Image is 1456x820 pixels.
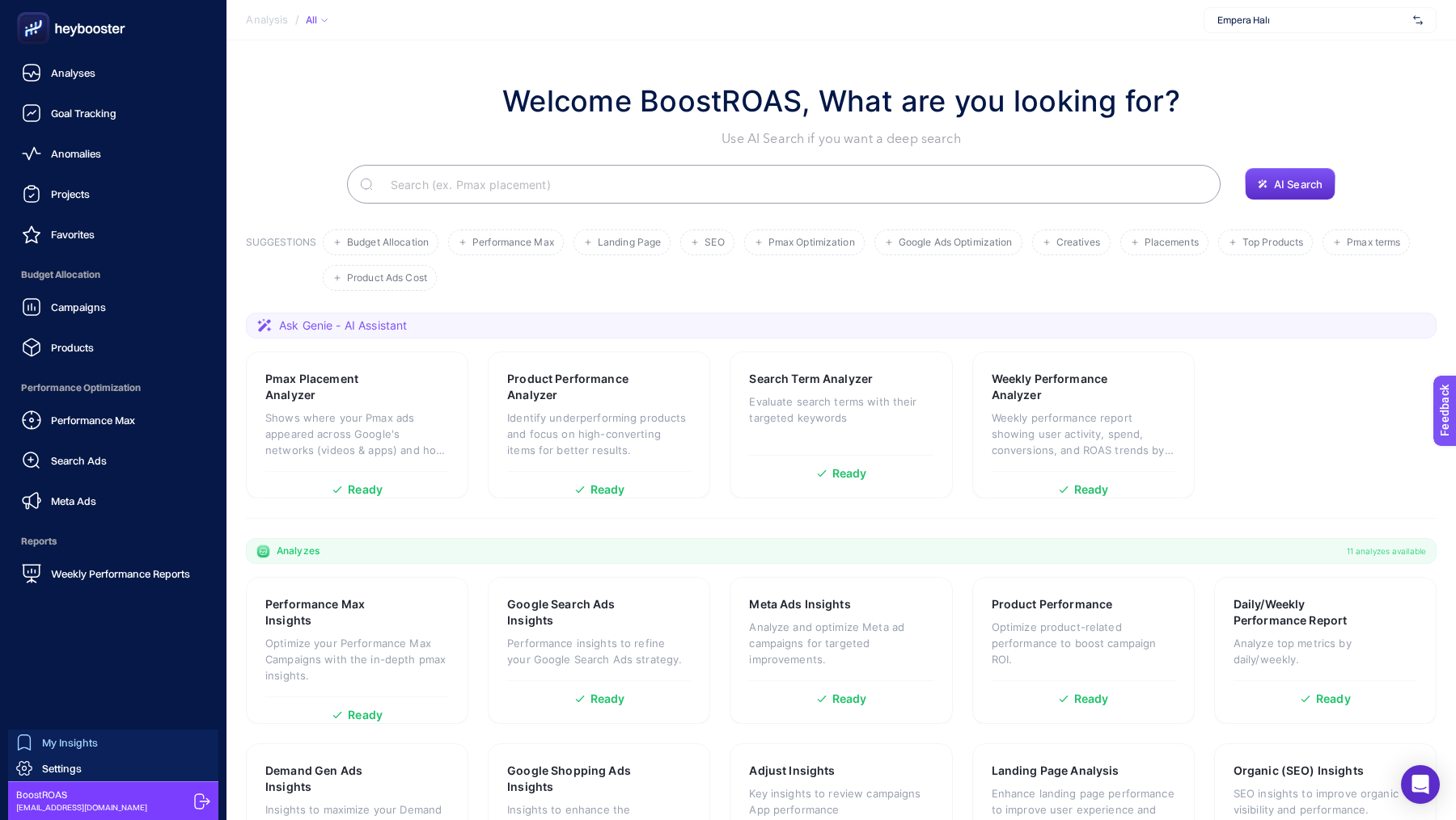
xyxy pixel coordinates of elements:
a: Analyses [13,57,214,89]
a: Meta Ads InsightsAnalyze and optimize Meta ad campaigns for targeted improvements.Ready [730,577,952,724]
h3: Landing Page Analysis [992,763,1120,779]
span: Budget Allocation [13,259,214,291]
span: AI Search [1274,178,1323,191]
a: Products [13,331,214,364]
span: Reports [13,525,214,557]
p: Optimize product-related performance to boost campaign ROI. [992,619,1175,667]
a: Product Performance AnalyzerIdentify underperforming products and focus on high-converting items ... [488,351,710,498]
h3: Adjust Insights [749,763,835,779]
span: Products [51,341,94,354]
h3: SUGGESTIONS [246,236,316,291]
h3: Weekly Performance Analyzer [992,371,1126,403]
span: Ready [832,468,867,479]
span: Google Ads Optimization [899,237,1013,249]
span: Pmax Optimization [768,237,855,249]
p: Analyze and optimize Meta ad campaigns for targeted improvements. [749,619,933,667]
h3: Pmax Placement Analyzer [265,371,399,403]
span: SEO [705,237,724,249]
span: Search Ads [51,454,107,467]
h1: Welcome BoostROAS, What are you looking for? [502,79,1180,123]
span: Placements [1145,237,1199,249]
span: Meta Ads [51,494,96,507]
span: Ready [348,484,383,495]
span: Top Products [1242,237,1303,249]
h3: Daily/Weekly Performance Report [1234,596,1369,629]
button: AI Search [1245,168,1335,200]
span: Anomalies [51,147,101,160]
span: Analyses [51,66,95,79]
div: Open Intercom Messenger [1401,765,1440,804]
a: Anomalies [13,137,214,170]
a: Meta Ads [13,485,214,517]
span: BoostROAS [16,788,147,801]
a: Daily/Weekly Performance ReportAnalyze top metrics by daily/weekly.Ready [1214,577,1437,724]
h3: Demand Gen Ads Insights [265,763,399,795]
h3: Performance Max Insights [265,596,399,629]
p: Shows where your Pmax ads appeared across Google's networks (videos & apps) and how each placemen... [265,410,449,458]
a: Search Ads [13,444,214,477]
span: My Insights [42,736,98,749]
span: Landing Page [598,237,661,249]
a: Favorites [13,218,214,250]
span: Projects [51,187,90,200]
a: Weekly Performance Reports [13,557,214,590]
p: Weekly performance report showing user activity, spend, conversions, and ROAS trends by week. [992,410,1175,458]
span: Settings [42,762,82,775]
a: Weekly Performance AnalyzerWeekly performance report showing user activity, spend, conversions, a... [972,351,1195,498]
div: All [305,14,328,27]
span: Ready [1074,693,1109,704]
h3: Google Shopping Ads Insights [507,763,642,795]
span: [EMAIL_ADDRESS][DOMAIN_NAME] [16,801,147,814]
a: Projects [13,178,214,210]
img: svg%3e [1413,12,1423,28]
input: Search [378,162,1208,207]
h3: Search Term Analyzer [749,371,873,387]
span: Ask Genie - AI Assistant [279,317,407,334]
p: Identify underperforming products and focus on high-converting items for better results. [507,410,691,458]
p: Use AI Search if you want a deep search [502,129,1180,149]
span: Goal Tracking [51,107,116,120]
span: / [294,13,298,26]
h3: Meta Ads Insights [749,596,850,612]
span: Product Ads Cost [347,272,427,284]
span: Favorites [51,228,95,241]
a: My Insights [8,730,218,755]
a: Product PerformanceOptimize product-related performance to boost campaign ROI.Ready [972,577,1195,724]
span: Ready [1316,693,1351,704]
span: 11 analyzes available [1347,545,1426,557]
p: Performance insights to refine your Google Search Ads strategy. [507,635,691,667]
p: SEO insights to improve organic visibility and performance. [1234,785,1417,818]
p: Evaluate search terms with their targeted keywords [749,393,933,426]
h3: Organic (SEO) Insights [1234,763,1364,779]
a: Google Search Ads InsightsPerformance insights to refine your Google Search Ads strategy.Ready [488,577,710,724]
span: Budget Allocation [347,237,429,249]
a: Performance Max InsightsOptimize your Performance Max Campaigns with the in-depth pmax insights.R... [246,577,468,724]
a: Campaigns [13,291,214,323]
span: Performance Optimization [13,372,214,404]
h3: Product Performance [992,596,1113,612]
span: Feedback [10,5,61,18]
a: Pmax Placement AnalyzerShows where your Pmax ads appeared across Google's networks (videos & apps... [246,351,468,498]
a: Search Term AnalyzerEvaluate search terms with their targeted keywordsReady [730,351,952,498]
span: Ready [348,709,383,721]
h3: Product Performance Analyzer [507,371,642,403]
p: Analyze top metrics by daily/weekly. [1234,635,1417,667]
span: Ready [1074,484,1109,495]
span: Analysis [246,14,288,27]
span: Performance Max [472,237,554,249]
p: Key insights to review campaigns App performance [749,785,933,818]
a: Performance Max [13,404,214,436]
span: Analyzes [277,545,320,557]
span: Performance Max [51,414,135,427]
span: Campaigns [51,301,106,313]
span: Empera Halı [1217,14,1407,27]
span: Ready [590,484,625,495]
span: Weekly Performance Reports [51,567,190,580]
a: Goal Tracking [13,97,214,129]
span: Pmax terms [1347,237,1400,249]
p: Optimize your Performance Max Campaigns with the in-depth pmax insights. [265,635,449,683]
h3: Google Search Ads Insights [507,596,641,629]
a: Settings [8,755,218,781]
span: Ready [832,693,867,704]
span: Creatives [1056,237,1101,249]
